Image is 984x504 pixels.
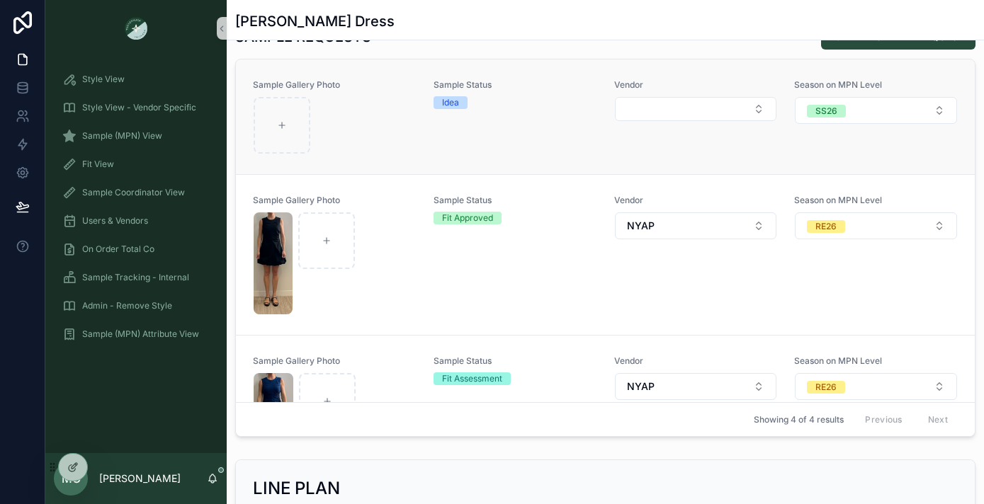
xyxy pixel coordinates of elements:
[54,321,218,347] a: Sample (MPN) Attribute View
[794,79,958,91] span: Season on MPN Level
[54,123,218,149] a: Sample (MPN) View
[54,180,218,205] a: Sample Coordinator View
[82,74,125,85] span: Style View
[442,96,459,109] div: Idea
[615,373,777,400] button: Select Button
[614,355,778,367] span: Vendor
[82,328,199,340] span: Sample (MPN) Attribute View
[45,57,227,365] div: scrollable content
[54,208,218,234] a: Users & Vendors
[82,159,114,170] span: Fit View
[615,212,777,239] button: Select Button
[627,379,655,394] span: NYAP
[795,97,957,124] button: Select Button
[54,265,218,290] a: Sample Tracking - Internal
[434,195,597,206] span: Sample Status
[99,471,181,486] p: [PERSON_NAME]
[815,105,837,118] div: SS26
[236,59,975,174] a: Sample Gallery PhotoSample StatusIdeaVendorSelect ButtonSeason on MPN LevelSelect Button
[253,477,340,500] h2: LINE PLAN
[54,95,218,120] a: Style View - Vendor Specific
[615,97,777,121] button: Select Button
[627,219,655,233] span: NYAP
[82,130,162,142] span: Sample (MPN) View
[614,195,778,206] span: Vendor
[434,79,597,91] span: Sample Status
[794,355,958,367] span: Season on MPN Level
[253,355,417,367] span: Sample Gallery Photo
[125,17,147,40] img: App logo
[815,381,837,394] div: RE26
[253,195,417,206] span: Sample Gallery Photo
[254,373,293,475] img: Screenshot-2025-09-30-at-4.57.38-PM.png
[434,355,597,367] span: Sample Status
[236,174,975,335] a: Sample Gallery PhotoScreenshot-2025-08-12-at-10.18.24-AM.pngSample StatusFit ApprovedVendorSelect...
[82,215,148,227] span: Users & Vendors
[442,372,502,385] div: Fit Assessment
[254,212,293,314] img: Screenshot-2025-08-12-at-10.18.24-AM.png
[795,373,957,400] button: Select Button
[82,187,185,198] span: Sample Coordinator View
[794,195,958,206] span: Season on MPN Level
[54,236,218,262] a: On Order Total Co
[54,67,218,92] a: Style View
[614,79,778,91] span: Vendor
[82,300,172,311] span: Admin - Remove Style
[82,244,154,255] span: On Order Total Co
[815,220,837,233] div: RE26
[442,212,493,224] div: Fit Approved
[54,151,218,177] a: Fit View
[253,79,417,91] span: Sample Gallery Photo
[795,212,957,239] button: Select Button
[82,272,189,283] span: Sample Tracking - Internal
[754,414,844,425] span: Showing 4 of 4 results
[54,293,218,319] a: Admin - Remove Style
[235,11,395,31] h1: [PERSON_NAME] Dress
[236,335,975,496] a: Sample Gallery PhotoScreenshot-2025-09-30-at-4.57.38-PM.pngSample StatusFit AssessmentVendorSelec...
[82,102,196,113] span: Style View - Vendor Specific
